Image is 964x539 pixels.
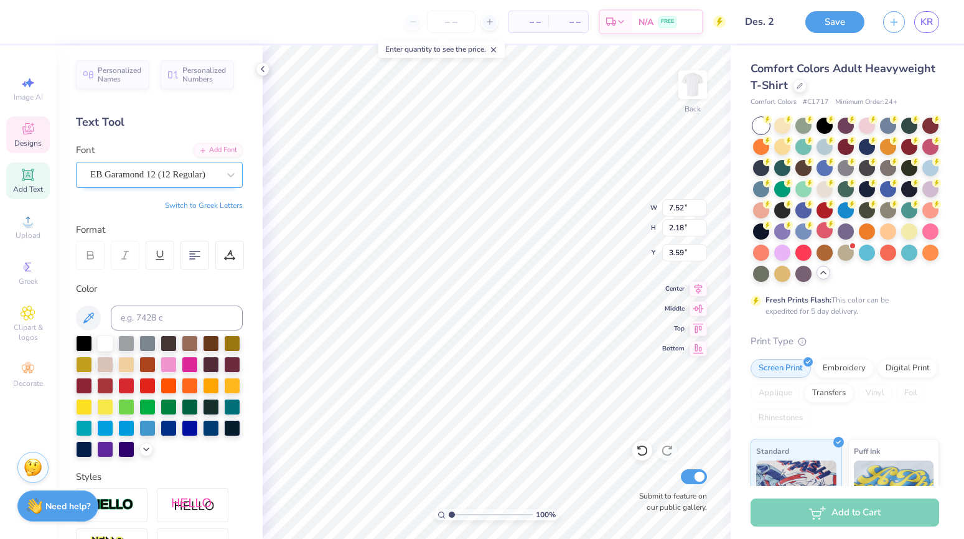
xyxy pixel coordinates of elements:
span: – – [516,16,541,29]
span: # C1717 [803,97,829,108]
input: e.g. 7428 c [111,306,243,330]
div: Foil [896,384,925,403]
div: Color [76,282,243,296]
img: Puff Ink [854,461,934,523]
div: Embroidery [815,359,874,378]
span: Clipart & logos [6,322,50,342]
span: Puff Ink [854,444,880,457]
span: Upload [16,230,40,240]
span: Designs [14,138,42,148]
div: Rhinestones [751,409,811,428]
div: Screen Print [751,359,811,378]
a: KR [914,11,939,33]
img: Stroke [90,498,134,512]
span: FREE [661,17,674,26]
div: Vinyl [858,384,892,403]
div: Text Tool [76,114,243,131]
div: Styles [76,470,243,484]
span: Personalized Numbers [182,66,227,83]
button: Switch to Greek Letters [165,200,243,210]
span: KR [920,15,933,29]
span: Image AI [14,92,43,102]
img: Standard [756,461,836,523]
span: Comfort Colors Adult Heavyweight T-Shirt [751,61,935,93]
div: Format [76,223,244,237]
img: Back [680,72,705,97]
div: Back [685,103,701,115]
div: Applique [751,384,800,403]
span: Middle [662,304,685,313]
div: Digital Print [877,359,938,378]
span: Greek [19,276,38,286]
span: – – [556,16,581,29]
span: Comfort Colors [751,97,797,108]
div: Enter quantity to see the price. [378,40,505,58]
div: Add Font [194,143,243,157]
div: Print Type [751,334,939,349]
div: Transfers [804,384,854,403]
span: Top [662,324,685,333]
label: Submit to feature on our public gallery. [632,490,707,513]
span: 100 % [536,509,556,520]
input: Untitled Design [735,9,796,34]
span: N/A [639,16,653,29]
button: Save [805,11,864,33]
span: Personalized Names [98,66,142,83]
span: Standard [756,444,789,457]
img: Shadow [171,497,215,513]
span: Bottom [662,344,685,353]
span: Decorate [13,378,43,388]
span: Center [662,284,685,293]
span: Minimum Order: 24 + [835,97,897,108]
label: Font [76,143,95,157]
div: This color can be expedited for 5 day delivery. [765,294,919,317]
strong: Need help? [45,500,90,512]
span: Add Text [13,184,43,194]
strong: Fresh Prints Flash: [765,295,831,305]
input: – – [427,11,475,33]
